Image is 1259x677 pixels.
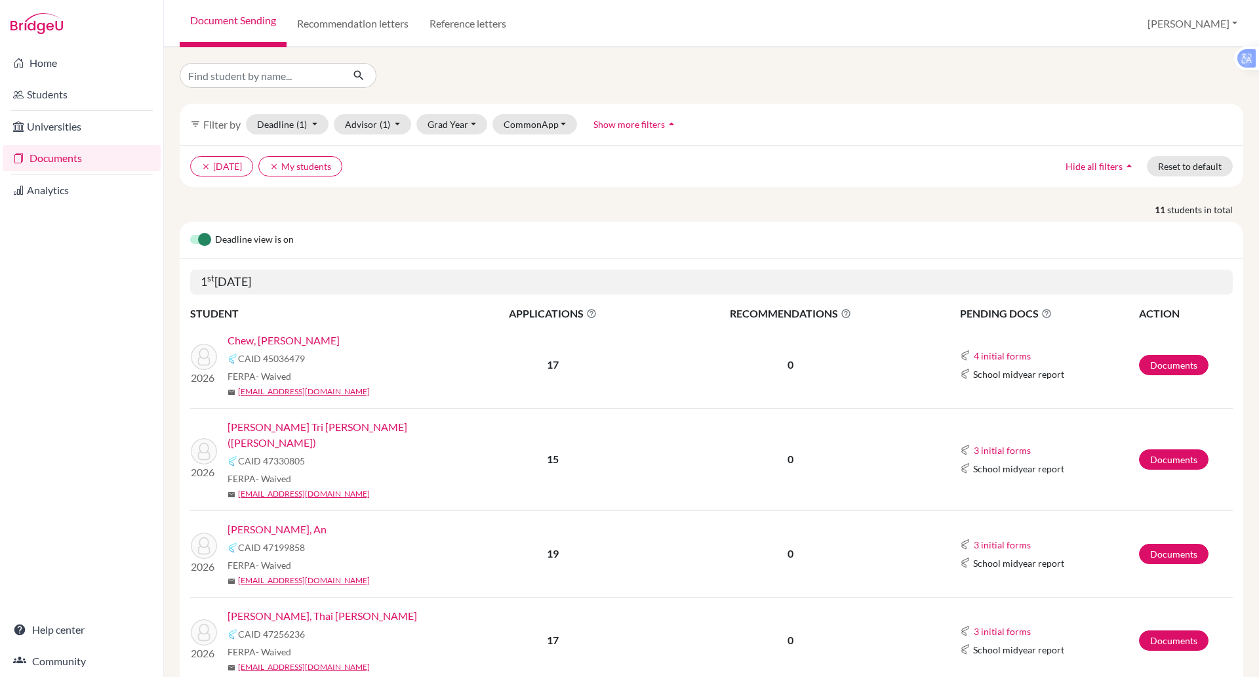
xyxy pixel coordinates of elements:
a: Students [3,81,161,108]
b: 19 [547,547,559,560]
p: 2026 [191,370,217,386]
a: [PERSON_NAME] Tri [PERSON_NAME] ([PERSON_NAME]) [228,419,462,451]
img: Common App logo [228,456,238,466]
a: [PERSON_NAME], Thai [PERSON_NAME] [228,608,417,624]
span: students in total [1167,203,1243,216]
img: Common App logo [960,558,970,568]
b: 15 [547,453,559,465]
img: Common App logo [228,543,238,553]
button: Grad Year [416,114,487,134]
a: [EMAIL_ADDRESS][DOMAIN_NAME] [238,386,370,398]
button: [PERSON_NAME] [1142,11,1243,36]
button: 3 initial forms [973,624,1031,639]
span: APPLICATIONS [453,306,652,321]
span: FERPA [228,645,291,659]
button: 4 initial forms [973,348,1031,363]
img: Common App logo [228,629,238,640]
button: Show more filtersarrow_drop_up [582,114,689,134]
input: Find student by name... [180,63,342,88]
button: Deadline(1) [246,114,329,134]
i: filter_list [190,119,201,129]
span: FERPA [228,558,291,572]
a: Documents [3,145,161,171]
a: Help center [3,617,161,643]
button: CommonApp [492,114,578,134]
span: Hide all filters [1066,161,1123,172]
a: [PERSON_NAME], An [228,522,327,537]
img: Common App logo [960,369,970,379]
img: Common App logo [960,463,970,474]
img: Diep, Vuong Tri Nhan (Alex) [191,438,217,464]
button: Hide all filtersarrow_drop_up [1054,156,1147,176]
strong: 11 [1155,203,1167,216]
span: CAID 47256236 [238,627,305,641]
h5: 1 [DATE] [190,270,1233,295]
img: Hoang, Thai Anh [191,619,217,646]
span: Filter by [203,118,241,131]
span: PENDING DOCS [960,306,1138,321]
span: CAID 45036479 [238,352,305,365]
img: Common App logo [960,445,970,455]
a: Chew, [PERSON_NAME] [228,333,340,348]
span: - Waived [256,371,291,382]
a: Analytics [3,177,161,203]
a: Universities [3,113,161,140]
span: mail [228,577,235,585]
p: 0 [654,357,928,373]
span: School midyear report [973,462,1064,476]
span: FERPA [228,369,291,383]
button: Advisor(1) [334,114,412,134]
p: 0 [654,451,928,467]
b: 17 [547,358,559,371]
span: - Waived [256,473,291,484]
span: CAID 47199858 [238,541,305,554]
a: Documents [1139,355,1209,375]
th: ACTION [1138,305,1233,322]
span: (1) [296,119,307,130]
span: Show more filters [593,119,665,130]
span: - Waived [256,646,291,657]
span: FERPA [228,472,291,485]
img: Common App logo [960,350,970,361]
button: clearMy students [258,156,342,176]
img: Common App logo [960,644,970,655]
span: mail [228,491,235,499]
i: arrow_drop_up [1123,159,1136,173]
img: Chew, Zhen Yang [191,344,217,370]
span: School midyear report [973,643,1064,657]
img: Common App logo [960,539,970,550]
i: arrow_drop_up [665,117,678,131]
a: [EMAIL_ADDRESS][DOMAIN_NAME] [238,488,370,500]
p: 0 [654,632,928,648]
p: 2026 [191,464,217,480]
p: 2026 [191,559,217,575]
button: clear[DATE] [190,156,253,176]
span: School midyear report [973,367,1064,381]
p: 2026 [191,646,217,661]
a: [EMAIL_ADDRESS][DOMAIN_NAME] [238,661,370,673]
img: Bridge-U [10,13,63,34]
p: 0 [654,546,928,562]
i: clear [270,162,279,171]
a: Documents [1139,449,1209,470]
span: Deadline view is on [215,232,294,248]
i: clear [201,162,210,171]
span: CAID 47330805 [238,454,305,468]
img: Hoang, An [191,533,217,559]
span: (1) [380,119,390,130]
a: Documents [1139,630,1209,651]
span: mail [228,664,235,672]
img: Common App logo [960,626,970,636]
span: mail [228,388,235,396]
span: - Waived [256,560,291,571]
b: 17 [547,634,559,646]
sup: st [207,273,214,283]
span: RECOMMENDATIONS [654,306,928,321]
span: School midyear report [973,556,1064,570]
a: Community [3,648,161,674]
a: Home [3,50,161,76]
button: 3 initial forms [973,537,1031,552]
a: Documents [1139,544,1209,564]
a: [EMAIL_ADDRESS][DOMAIN_NAME] [238,575,370,586]
th: STUDENT [190,305,452,322]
